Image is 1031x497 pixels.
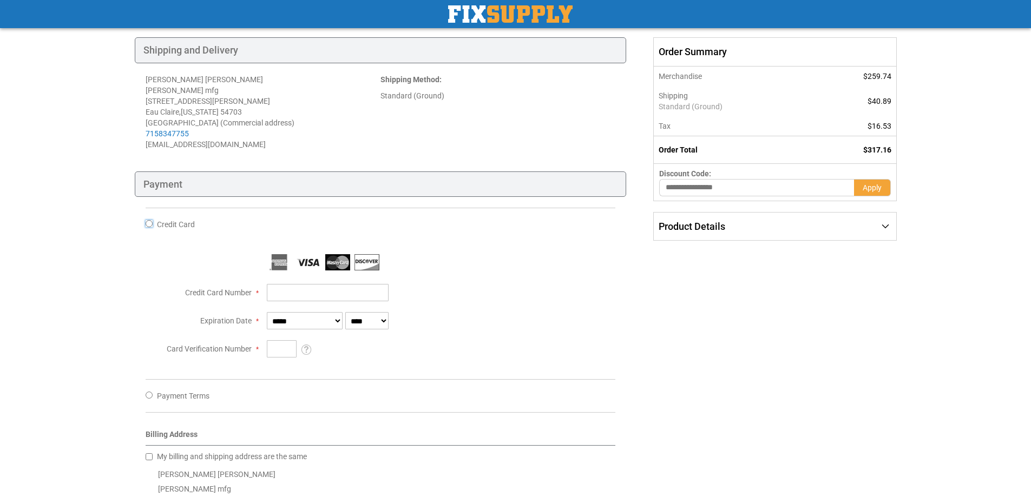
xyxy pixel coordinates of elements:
span: Apply [863,183,882,192]
span: Product Details [659,221,725,232]
span: $259.74 [863,72,891,81]
span: Shipping [659,91,688,100]
span: $16.53 [868,122,891,130]
th: Merchandise [654,67,813,86]
span: Payment Terms [157,392,209,400]
div: Shipping and Delivery [135,37,627,63]
span: Credit Card [157,220,195,229]
th: Tax [654,116,813,136]
a: store logo [448,5,573,23]
img: MasterCard [325,254,350,270]
img: Fix Industrial Supply [448,5,573,23]
span: $317.16 [863,145,891,154]
span: Order Summary [653,37,896,67]
img: American Express [267,254,292,270]
span: [US_STATE] [181,108,219,116]
img: Discover [354,254,379,270]
strong: : [380,75,442,84]
div: Billing Address [146,429,616,446]
span: My billing and shipping address are the same [157,452,307,461]
div: Payment [135,171,627,197]
span: Shipping Method [380,75,439,84]
span: $40.89 [868,97,891,105]
strong: Order Total [659,145,698,154]
span: Expiration Date [200,316,252,325]
img: Visa [296,254,321,270]
button: Apply [854,179,891,196]
a: 7158347755 [146,129,189,138]
address: [PERSON_NAME] [PERSON_NAME] [PERSON_NAME] mfg [STREET_ADDRESS][PERSON_NAME] Eau Claire , 54703 [G... [146,74,380,150]
span: Card Verification Number [167,344,252,353]
span: [EMAIL_ADDRESS][DOMAIN_NAME] [146,140,266,149]
span: Credit Card Number [185,288,252,297]
span: Standard (Ground) [659,101,807,112]
div: Standard (Ground) [380,90,615,101]
span: Discount Code: [659,169,711,178]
